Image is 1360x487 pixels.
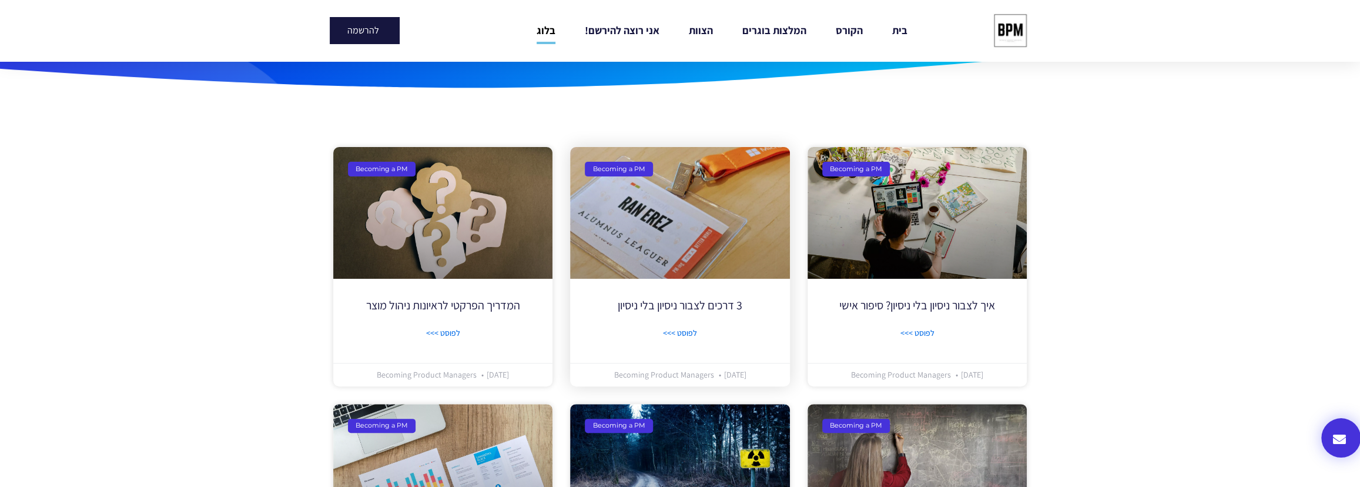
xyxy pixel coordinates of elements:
[953,369,983,380] span: [DATE]
[851,369,951,380] span: Becoming Product Managers
[663,327,697,339] a: Read more about 3 דרכים לצבור ניסיון בלי ניסיון
[836,17,863,44] a: הקורס
[822,419,890,433] div: Becoming a PM
[348,162,416,176] div: Becoming a PM
[537,17,555,44] a: בלוג
[585,419,652,433] div: Becoming a PM
[716,369,746,380] span: [DATE]
[689,17,713,44] a: הצוות
[618,298,742,313] a: 3 דרכים לצבור ניסיון בלי ניסיון
[377,369,477,380] span: Becoming Product Managers
[892,17,907,44] a: בית
[585,162,652,176] div: Becoming a PM
[585,17,659,44] a: אני רוצה להירשם!
[366,298,520,313] a: המדריך הפרקטי לראיונות ניהול מוצר
[900,327,934,339] a: Read more about איך לצבור ניסיון בלי ניסיון? סיפור אישי
[989,9,1032,52] img: cropped-bpm-logo-1.jpeg
[822,162,890,176] div: Becoming a PM
[478,369,509,380] span: [DATE]
[426,327,460,339] a: Read more about המדריך הפרקטי לראיונות ניהול מוצר
[348,419,416,433] div: Becoming a PM
[330,17,400,44] a: להרשמה
[614,369,714,380] span: Becoming Product Managers
[742,17,806,44] a: המלצות בוגרים
[485,17,960,44] nav: Menu
[347,26,379,35] span: להרשמה
[839,298,995,313] a: איך לצבור ניסיון בלי ניסיון? סיפור אישי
